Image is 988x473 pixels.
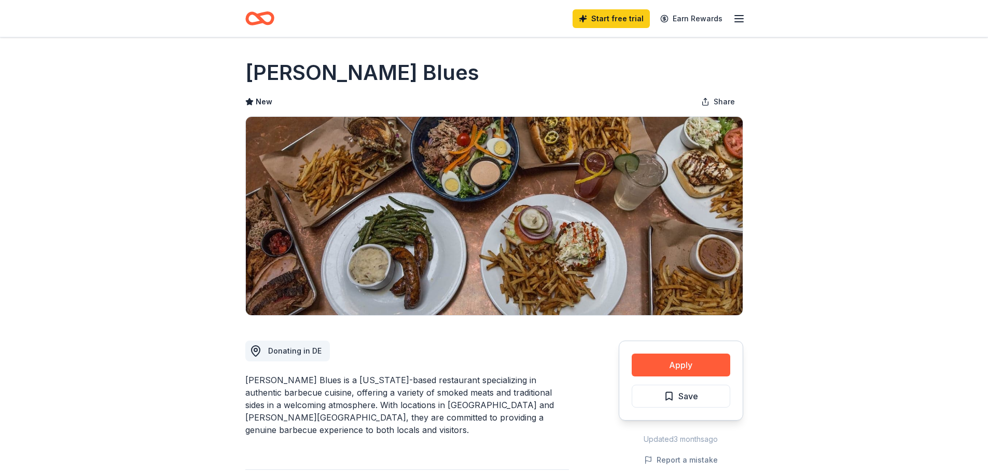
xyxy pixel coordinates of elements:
h1: [PERSON_NAME] Blues [245,58,479,87]
img: Image for Bethany Blues [246,117,743,315]
span: Share [714,96,735,108]
a: Earn Rewards [654,9,729,28]
button: Apply [632,354,730,376]
span: Save [678,389,698,403]
span: Donating in DE [268,346,322,355]
div: [PERSON_NAME] Blues is a [US_STATE]-based restaurant specializing in authentic barbecue cuisine, ... [245,374,569,436]
span: New [256,96,272,108]
div: Updated 3 months ago [619,433,743,445]
button: Save [632,385,730,408]
a: Home [245,6,274,31]
button: Share [693,91,743,112]
button: Report a mistake [644,454,718,466]
a: Start free trial [573,9,650,28]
